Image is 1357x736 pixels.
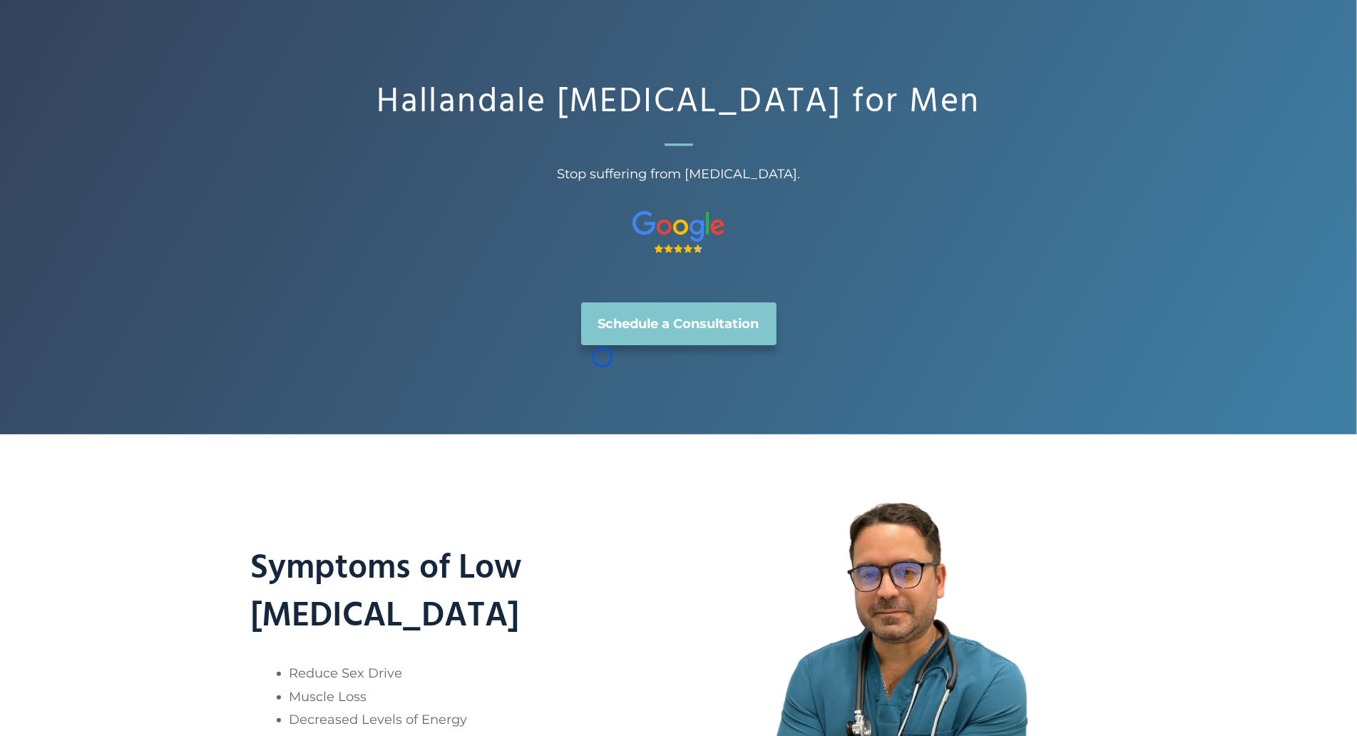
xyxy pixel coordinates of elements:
[290,708,679,731] li: Decreased Levels of Energy
[251,545,679,640] h2: Symptoms of Low [MEDICAL_DATA]
[280,163,1078,185] span: Stop suffering from [MEDICAL_DATA].
[280,82,1078,123] h1: Hallandale [MEDICAL_DATA] for Men
[581,302,777,345] a: Schedule a Consultation
[290,685,679,708] li: Muscle Loss
[290,662,679,685] li: Reduce Sex Drive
